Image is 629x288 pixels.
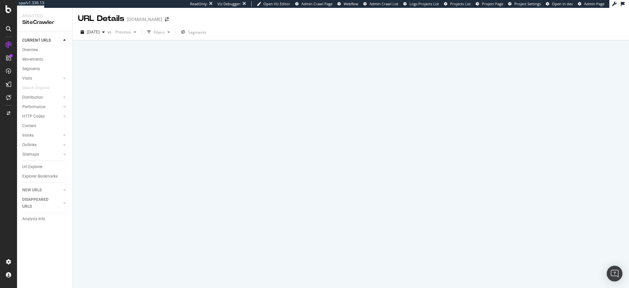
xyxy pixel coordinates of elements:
a: Admin Page [578,1,604,7]
div: HTTP Codes [22,113,45,120]
div: Analysis Info [22,216,45,222]
div: Visits [22,75,32,82]
div: Movements [22,56,43,63]
button: Filters [144,27,173,37]
a: Overview [22,47,68,53]
a: Projects List [444,1,471,7]
a: Distribution [22,94,61,101]
button: Segments [178,27,209,37]
div: Open Intercom Messenger [607,266,622,281]
a: Visits [22,75,61,82]
a: NEW URLS [22,187,61,194]
div: Search Engines [22,85,49,91]
a: Admin Crawl List [363,1,398,7]
a: Sitemaps [22,151,61,158]
div: Analytics [22,13,67,19]
span: Projects List [450,1,471,6]
a: Performance [22,104,61,110]
a: Open in dev [546,1,573,7]
div: Outlinks [22,142,37,148]
div: Performance [22,104,45,110]
div: Distribution [22,94,43,101]
a: Segments [22,66,68,72]
div: Segments [22,66,40,72]
span: Logs Projects List [410,1,439,6]
a: Explorer Bookmarks [22,173,68,180]
div: CURRENT URLS [22,37,51,44]
div: Explorer Bookmarks [22,173,58,180]
span: Admin Page [584,1,604,6]
a: Analysis Info [22,216,68,222]
span: Open in dev [552,1,573,6]
span: Webflow [344,1,358,6]
div: Inlinks [22,132,34,139]
span: Project Page [482,1,503,6]
a: DISAPPEARED URLS [22,196,61,210]
div: NEW URLS [22,187,42,194]
span: Project Settings [514,1,541,6]
div: URL Details [78,13,124,24]
a: Content [22,123,68,129]
span: Open Viz Editor [263,1,290,6]
a: Logs Projects List [403,1,439,7]
a: Open Viz Editor [257,1,290,7]
a: Outlinks [22,142,61,148]
a: Search Engines [22,85,56,91]
a: Project Settings [508,1,541,7]
a: CURRENT URLS [22,37,61,44]
a: Movements [22,56,68,63]
div: Sitemaps [22,151,39,158]
div: SiteCrawler [22,19,67,26]
div: arrow-right-arrow-left [165,17,169,22]
a: Url Explorer [22,163,68,170]
span: Admin Crawl Page [301,1,333,6]
button: [DATE] [78,27,107,37]
a: Webflow [337,1,358,7]
span: Segments [188,29,206,35]
a: Admin Crawl Page [295,1,333,7]
div: ReadOnly: [190,1,208,7]
span: Previous [113,29,131,35]
div: [DOMAIN_NAME] [127,16,162,23]
span: Admin Crawl List [370,1,398,6]
a: Inlinks [22,132,61,139]
div: Viz Debugger: [218,1,241,7]
span: vs [107,29,113,35]
div: Overview [22,47,38,53]
span: 2025 Aug. 21st [87,29,100,35]
div: DISAPPEARED URLS [22,196,55,210]
div: Url Explorer [22,163,43,170]
a: HTTP Codes [22,113,61,120]
div: Content [22,123,36,129]
button: Previous [113,27,139,37]
div: Filters [154,29,165,35]
a: Project Page [476,1,503,7]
